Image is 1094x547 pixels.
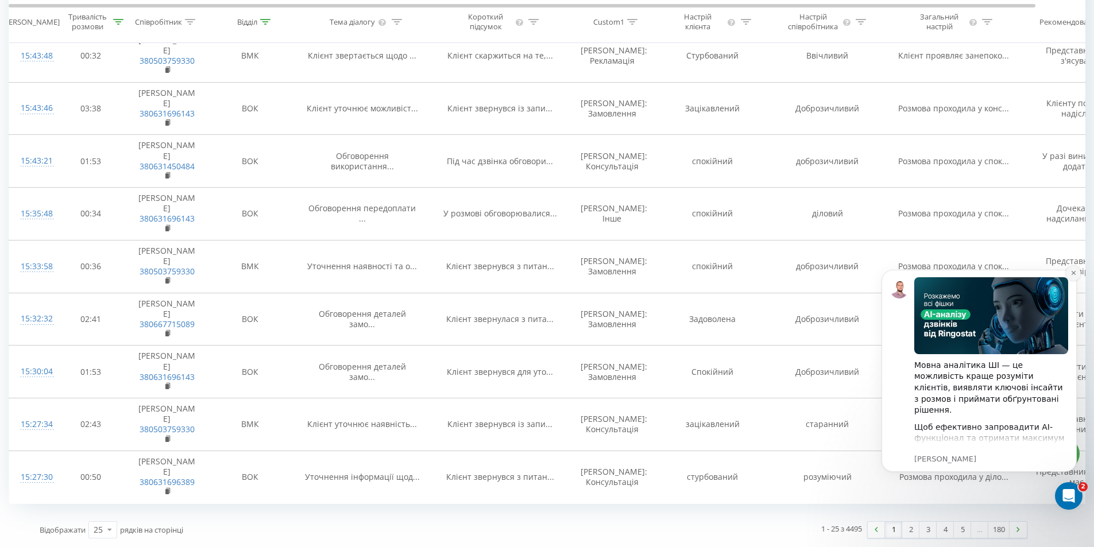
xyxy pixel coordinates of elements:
td: [PERSON_NAME]: Замовлення [569,82,655,135]
td: 02:41 [55,293,127,346]
td: 00:34 [55,188,127,240]
a: 380503759330 [140,266,195,277]
td: стурбований [655,451,770,503]
td: [PERSON_NAME] [127,188,207,240]
td: [PERSON_NAME] [127,29,207,82]
td: спокійний [655,240,770,293]
div: [PERSON_NAME] [2,17,60,26]
td: 00:50 [55,451,127,503]
td: 02:43 [55,398,127,451]
span: Клієнт уточнює наявність... [307,418,417,429]
td: [PERSON_NAME] [127,451,207,503]
td: [PERSON_NAME] [127,346,207,398]
td: діловий [770,188,885,240]
td: [PERSON_NAME]: Інше [569,188,655,240]
div: 15:27:34 [21,413,44,436]
td: 03:38 [55,82,127,135]
div: 15:43:48 [21,45,44,67]
td: [PERSON_NAME] [127,398,207,451]
span: рядків на сторінці [120,525,183,535]
div: … [971,522,988,538]
div: Співробітник [135,17,182,26]
a: 5 [954,522,971,538]
a: 4 [937,522,954,538]
span: Клієнт звернувся із запи... [447,418,552,429]
span: У розмові обговорювалися... [443,208,557,219]
td: ВОК [207,82,293,135]
span: Клієнт уточнює можливіст... [307,103,418,114]
div: Відділ [237,17,257,26]
a: 380503759330 [140,55,195,66]
td: спокійний [655,135,770,188]
td: [PERSON_NAME] [127,135,207,188]
span: Клієнт звернувся для уто... [447,366,553,377]
div: Тривалість розмови [65,12,110,32]
span: Розмова проходила у конс... [898,103,1009,114]
td: ВОК [207,135,293,188]
td: спокійний [655,188,770,240]
span: Розмова проходила у спок... [898,208,1009,219]
td: зацікавлений [655,398,770,451]
a: 380503759330 [140,424,195,435]
span: Обговорення деталей замо... [319,308,406,329]
td: ВМК [207,29,293,82]
td: 00:32 [55,29,127,82]
span: Клієнт звернувся з питан... [446,471,554,482]
a: 380631696143 [140,108,195,119]
span: Клієнт звернувся із запи... [447,103,552,114]
td: Зацікавлений [655,82,770,135]
td: ВМК [207,240,293,293]
td: Спокійний [655,346,770,398]
td: Ввічливий [770,29,885,82]
span: Обговорення деталей замо... [319,361,406,382]
td: ВМК [207,398,293,451]
td: [PERSON_NAME]: Замовлення [569,240,655,293]
a: 1 [885,522,902,538]
td: розуміючий [770,451,885,503]
span: Під час дзвінка обговори... [447,156,553,166]
td: [PERSON_NAME] [127,240,207,293]
div: Настрій співробітника [786,12,841,32]
td: доброзичливий [770,240,885,293]
iframe: Intercom notifications повідомлення [864,253,1094,516]
a: 2 [902,522,919,538]
div: 1 - 25 з 4495 [821,523,862,534]
span: Розмова проходила у спок... [898,156,1009,166]
div: Custom1 [593,17,624,26]
div: Загальний настрій [912,12,967,32]
div: 15:43:46 [21,97,44,119]
div: Тема діалогу [330,17,375,26]
span: Клієнт проявляє занепоко... [898,50,1009,61]
a: 380631696143 [140,371,195,382]
td: ВОК [207,188,293,240]
span: Відображати [40,525,86,535]
div: 15:35:48 [21,203,44,225]
a: 380631696143 [140,213,195,224]
td: [PERSON_NAME] [127,82,207,135]
span: Обговорення використання... [331,150,394,172]
td: [PERSON_NAME]: Консультація [569,451,655,503]
td: Доброзичливий [770,82,885,135]
a: 380631696389 [140,476,195,487]
span: Клієнт звернувся з питан... [446,261,554,271]
td: 00:36 [55,240,127,293]
div: 15:27:30 [21,466,44,488]
td: [PERSON_NAME]: Рекламація [569,29,655,82]
td: Доброзичливий [770,346,885,398]
a: 3 [919,522,937,538]
div: Настрій клієнта [671,12,724,32]
td: 01:53 [55,135,127,188]
span: Клієнт звернулася з пита... [446,313,554,324]
span: Уточнення наявності та о... [307,261,417,271]
div: Короткий підсумок [458,12,513,32]
span: Уточнення інформації щод... [305,471,420,482]
div: 15:30:04 [21,360,44,383]
div: 15:43:21 [21,150,44,172]
span: 2 [1078,482,1088,491]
